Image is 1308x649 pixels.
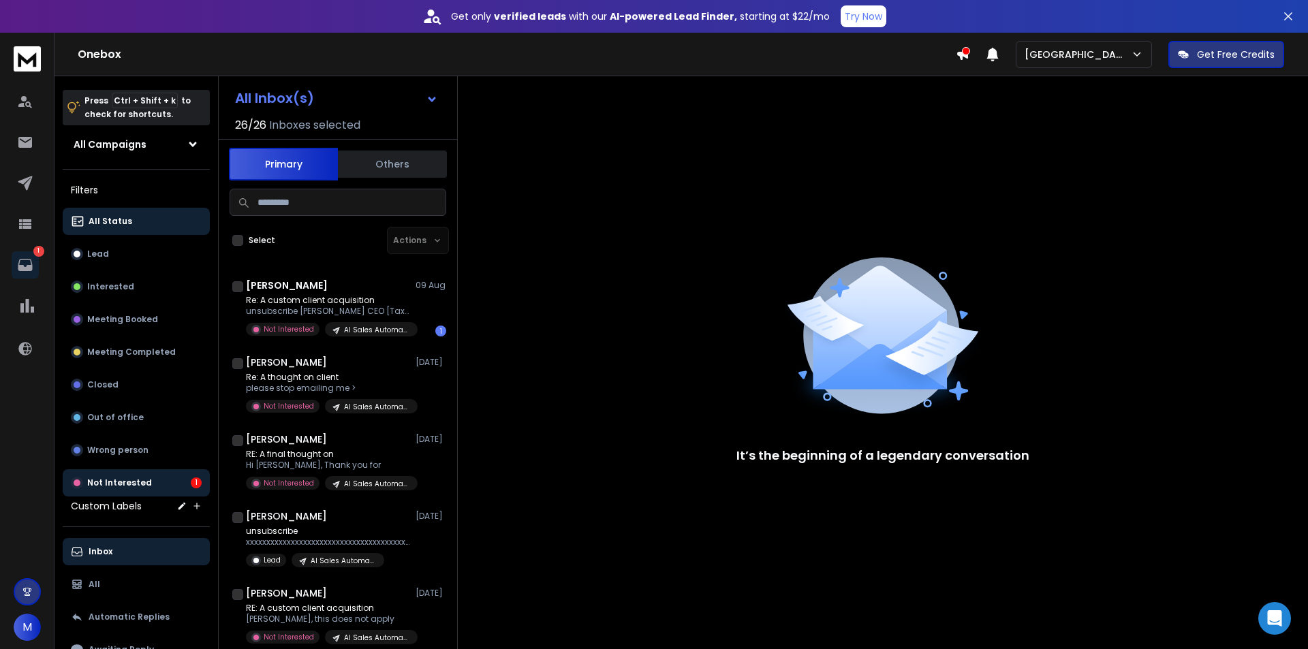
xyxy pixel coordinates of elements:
[74,138,146,151] h1: All Campaigns
[71,499,142,513] h3: Custom Labels
[89,579,100,590] p: All
[1025,48,1131,61] p: [GEOGRAPHIC_DATA]
[87,249,109,259] p: Lead
[63,603,210,631] button: Automatic Replies
[87,445,149,456] p: Wrong person
[87,477,152,488] p: Not Interested
[246,295,409,306] p: Re: A custom client acquisition
[416,357,446,368] p: [DATE]
[338,149,447,179] button: Others
[63,208,210,235] button: All Status
[246,372,409,383] p: Re: A thought on client
[1168,41,1284,68] button: Get Free Credits
[264,478,314,488] p: Not Interested
[246,279,328,292] h1: [PERSON_NAME]
[246,383,409,394] p: please stop emailing me >
[1197,48,1275,61] p: Get Free Credits
[451,10,830,23] p: Get only with our starting at $22/mo
[249,235,275,246] label: Select
[344,479,409,489] p: AI Sales Automation/Financial/other English Country
[269,117,360,133] h3: Inboxes selected
[344,325,409,335] p: AI Sales Automation/Financial/other English Country
[610,10,737,23] strong: AI-powered Lead Finder,
[246,355,327,369] h1: [PERSON_NAME]
[63,240,210,268] button: Lead
[14,614,41,641] button: M
[112,93,178,108] span: Ctrl + Shift + k
[63,371,210,398] button: Closed
[845,10,882,23] p: Try Now
[246,449,409,460] p: RE: A final thought on
[63,273,210,300] button: Interested
[311,556,376,566] p: AI Sales Automation/Consulting/other English Country
[246,586,327,600] h1: [PERSON_NAME]
[87,314,158,325] p: Meeting Booked
[841,5,886,27] button: Try Now
[63,338,210,366] button: Meeting Completed
[63,571,210,598] button: All
[246,306,409,317] p: unsubscribe [PERSON_NAME] CEO [Taxar
[1258,602,1291,635] div: Open Intercom Messenger
[229,148,338,180] button: Primary
[264,632,314,642] p: Not Interested
[416,588,446,599] p: [DATE]
[87,412,144,423] p: Out of office
[63,469,210,496] button: Not Interested1
[63,306,210,333] button: Meeting Booked
[246,603,409,614] p: RE: A custom client acquisition
[84,94,191,121] p: Press to check for shortcuts.
[246,614,409,624] p: [PERSON_NAME], this does not apply
[63,437,210,464] button: Wrong person
[416,511,446,522] p: [DATE]
[246,460,409,471] p: Hi [PERSON_NAME], Thank you for
[264,555,281,565] p: Lead
[63,404,210,431] button: Out of office
[87,379,119,390] p: Closed
[89,612,170,622] p: Automatic Replies
[264,401,314,411] p: Not Interested
[494,10,566,23] strong: verified leads
[235,117,266,133] span: 26 / 26
[12,251,39,279] a: 1
[78,46,956,63] h1: Onebox
[235,91,314,105] h1: All Inbox(s)
[87,281,134,292] p: Interested
[63,131,210,158] button: All Campaigns
[736,446,1029,465] p: It’s the beginning of a legendary conversation
[89,216,132,227] p: All Status
[33,246,44,257] p: 1
[416,434,446,445] p: [DATE]
[246,537,409,548] p: xxxxxxxxxxxxxxxxxxxxxxxxxxxxxxxxxxxxxxxxxxxxxxxxxxxxxxxxxxxxxxxxxxxxxxxxxxxxxxxxxxxxxxxxxxxxxxxxx...
[224,84,449,112] button: All Inbox(s)
[344,402,409,412] p: AI Sales Automation/Coaching/other English Country
[344,633,409,643] p: AI Sales Automation/Financial/other English Country
[191,477,202,488] div: 1
[63,180,210,200] h3: Filters
[246,526,409,537] p: unsubscribe
[89,546,112,557] p: Inbox
[264,324,314,334] p: Not Interested
[246,509,327,523] h1: [PERSON_NAME]
[87,347,176,358] p: Meeting Completed
[246,432,327,446] h1: [PERSON_NAME]
[435,326,446,336] div: 1
[63,538,210,565] button: Inbox
[14,46,41,72] img: logo
[416,280,446,291] p: 09 Aug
